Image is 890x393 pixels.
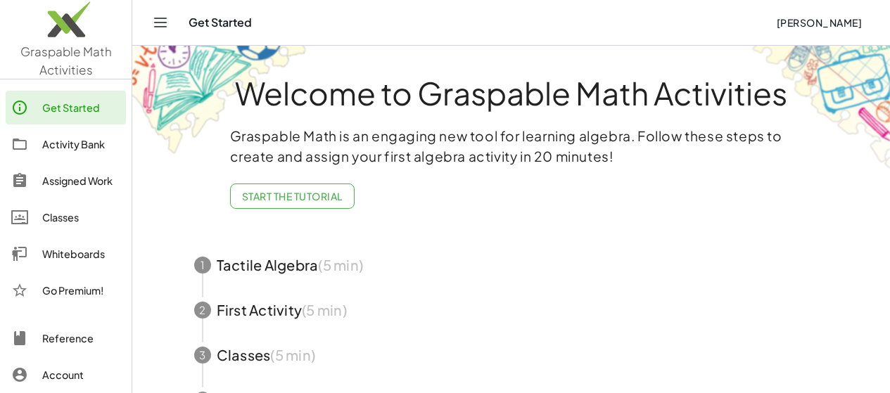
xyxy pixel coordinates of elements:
span: Graspable Math Activities [20,44,112,77]
div: Whiteboards [42,245,120,262]
button: Start the Tutorial [230,183,355,209]
div: Classes [42,209,120,226]
div: Reference [42,330,120,347]
div: 3 [194,347,211,363]
div: Assigned Work [42,172,120,189]
a: Reference [6,321,126,355]
button: 2First Activity(5 min) [177,288,846,333]
div: Activity Bank [42,136,120,153]
div: 2 [194,302,211,318]
button: Toggle navigation [149,11,172,34]
a: Whiteboards [6,237,126,271]
div: Get Started [42,99,120,116]
a: Get Started [6,91,126,124]
a: Account [6,358,126,392]
button: 1Tactile Algebra(5 min) [177,243,846,288]
a: Classes [6,200,126,234]
button: [PERSON_NAME] [765,10,873,35]
img: get-started-bg-ul-Ceg4j33I.png [132,44,308,156]
p: Graspable Math is an engaging new tool for learning algebra. Follow these steps to create and ass... [230,126,793,167]
div: 1 [194,257,211,273]
div: Account [42,366,120,383]
h1: Welcome to Graspable Math Activities [168,77,855,109]
button: 3Classes(5 min) [177,333,846,378]
span: [PERSON_NAME] [776,16,862,29]
span: Start the Tutorial [242,190,343,202]
a: Assigned Work [6,164,126,198]
div: Go Premium! [42,282,120,299]
a: Activity Bank [6,127,126,161]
